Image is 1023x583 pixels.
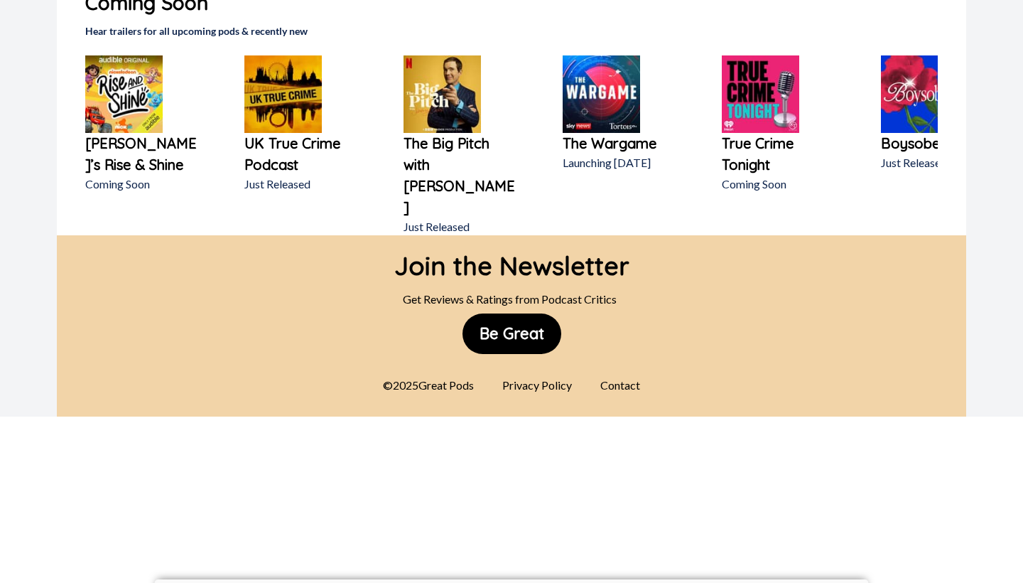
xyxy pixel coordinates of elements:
img: Boysober [881,55,958,133]
div: © 2025 Great Pods [374,371,482,400]
a: True Crime Tonight [722,133,835,176]
p: Just Released [881,154,995,171]
div: Get Reviews & Ratings from Podcast Critics [394,285,629,314]
img: True Crime Tonight [722,55,799,133]
a: The Wargame [563,133,676,154]
img: The Big Pitch with Jimmy Carr [404,55,481,133]
iframe: Advertisement [85,424,938,488]
p: Launching [DATE] [563,154,676,171]
button: Be Great [462,314,561,354]
a: The Big Pitch with [PERSON_NAME] [404,133,517,218]
div: Join the Newsletter [394,235,629,285]
img: Nick Jr’s Rise & Shine [85,55,163,133]
a: [PERSON_NAME]’s Rise & Shine [85,133,199,176]
p: Coming Soon [85,176,199,193]
p: Just Released [244,176,358,193]
p: Just Released [404,218,517,235]
div: Contact [592,371,649,400]
a: UK True Crime Podcast [244,133,358,176]
h2: Hear trailers for all upcoming pods & recently new [85,23,938,38]
p: Coming Soon [722,176,835,193]
a: Boysober [881,133,995,154]
img: UK True Crime Podcast [244,55,322,133]
div: Privacy Policy [494,371,580,400]
img: The Wargame [563,55,640,133]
